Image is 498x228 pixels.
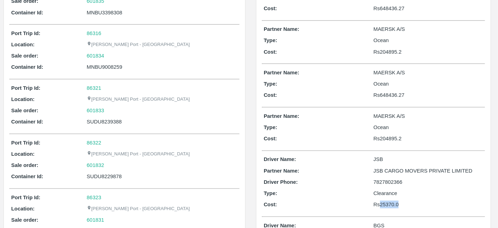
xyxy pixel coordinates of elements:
b: Type: [264,190,277,196]
p: MAERSK A/S [374,69,484,76]
b: Container Id: [11,174,43,179]
b: Sale order: [11,162,39,168]
b: Driver Name: [264,156,296,162]
p: [PERSON_NAME] Port - [GEOGRAPHIC_DATA] [87,206,190,212]
a: 86321 [87,85,101,91]
a: 601831 [87,216,104,224]
a: 601834 [87,52,104,60]
p: MAERSK A/S [374,25,484,33]
b: Partner Name: [264,113,299,119]
b: Partner Name: [264,70,299,75]
p: MAERSK A/S [374,112,484,120]
b: Partner Name: [264,26,299,32]
p: [PERSON_NAME] Port - [GEOGRAPHIC_DATA] [87,151,190,157]
p: Rs 204895.2 [374,135,484,142]
b: Location: [11,42,35,47]
b: Driver Phone: [264,179,298,185]
b: Container Id: [11,119,43,125]
b: Cost: [264,6,277,11]
b: Port Trip Id: [11,31,40,36]
b: Location: [11,206,35,212]
b: Location: [11,96,35,102]
b: Type: [264,125,277,130]
p: Ocean [374,123,484,131]
b: Cost: [264,136,277,141]
b: Sale order: [11,53,39,59]
b: Sale order: [11,217,39,223]
a: 601832 [87,161,104,169]
b: Container Id: [11,10,43,15]
a: 86316 [87,31,101,36]
b: Sale order: [11,108,39,113]
b: Location: [11,151,35,157]
p: Clearance [374,189,484,197]
b: Port Trip Id: [11,195,40,200]
b: Cost: [264,92,277,98]
b: Type: [264,38,277,43]
div: SUDU8239388 [87,118,238,126]
b: Cost: [264,202,277,207]
p: JSB [374,155,484,163]
p: [PERSON_NAME] Port - [GEOGRAPHIC_DATA] [87,41,190,48]
p: Rs 648436.27 [374,5,484,12]
b: Container Id: [11,64,43,70]
p: Ocean [374,36,484,44]
b: Partner Name: [264,168,299,174]
p: 7827802366 [374,178,484,186]
p: Ocean [374,80,484,88]
a: 601833 [87,107,104,114]
a: 86323 [87,195,101,200]
p: [PERSON_NAME] Port - [GEOGRAPHIC_DATA] [87,96,190,103]
b: Cost: [264,49,277,55]
b: Type: [264,81,277,87]
b: Port Trip Id: [11,140,40,146]
div: MNBU3398308 [87,9,238,16]
p: Rs 204895.2 [374,48,484,56]
p: JSB CARGO MOVERS PRIVATE LIMITED [374,167,484,175]
a: 86322 [87,140,101,146]
b: Port Trip Id: [11,85,40,91]
p: Rs 25370.0 [374,201,484,208]
p: Rs 648436.27 [374,91,484,99]
div: SUDU8229878 [87,173,238,180]
div: MNBU9008259 [87,63,238,71]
